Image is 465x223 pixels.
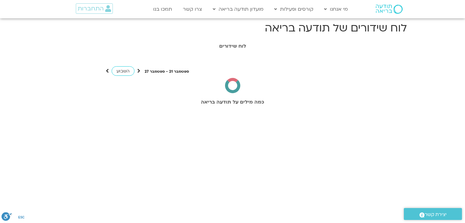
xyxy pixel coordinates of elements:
span: השבוע [116,68,130,74]
a: יצירת קשר [404,208,462,220]
span: התחברות [78,5,104,12]
a: מי אנחנו [321,3,351,15]
a: צרו קשר [180,3,205,15]
a: השבוע [112,66,135,76]
a: מועדון תודעה בריאה [210,3,267,15]
img: תודעה בריאה [376,5,403,14]
h1: לוח שידורים [61,43,404,49]
a: תמכו בנו [150,3,175,15]
a: התחברות [76,3,113,14]
span: יצירת קשר [425,210,447,219]
p: ספטמבר 21 - ספטמבר 27 [145,68,189,75]
a: קורסים ופעילות [271,3,316,15]
h2: כמה מילים על תודעה בריאה [61,99,404,105]
h1: לוח שידורים של תודעה בריאה [58,21,407,35]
